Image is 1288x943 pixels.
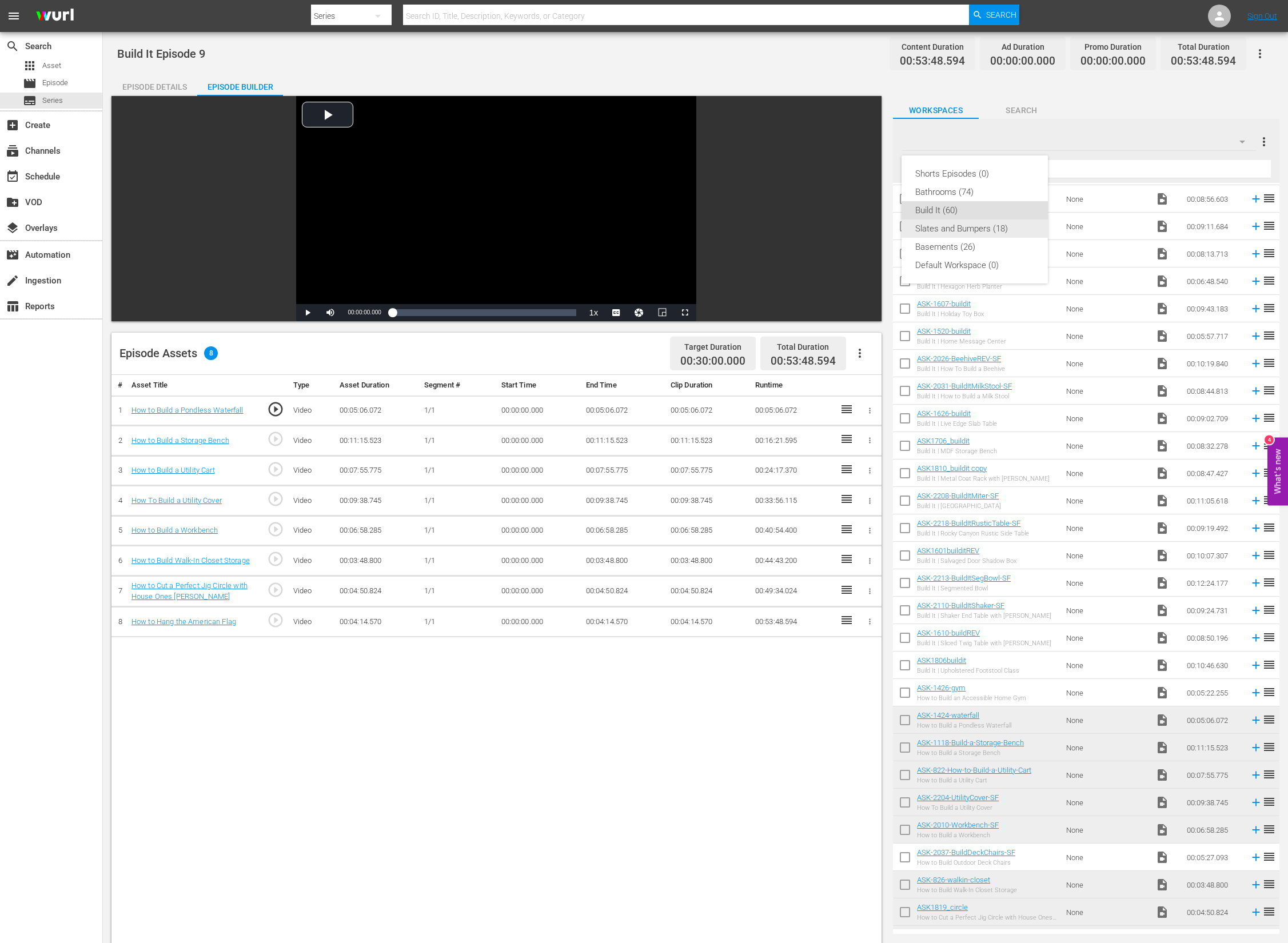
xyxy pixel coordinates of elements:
div: Bathrooms (74) [915,183,1034,201]
button: Open Feedback Widget [1267,438,1288,506]
div: Slates and Bumpers (18) [915,219,1034,238]
div: Default Workspace (0) [915,256,1034,274]
div: Build It (60) [915,201,1034,219]
div: Shorts Episodes (0) [915,165,1034,183]
div: Basements (26) [915,238,1034,256]
div: 4 [1265,435,1274,445]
